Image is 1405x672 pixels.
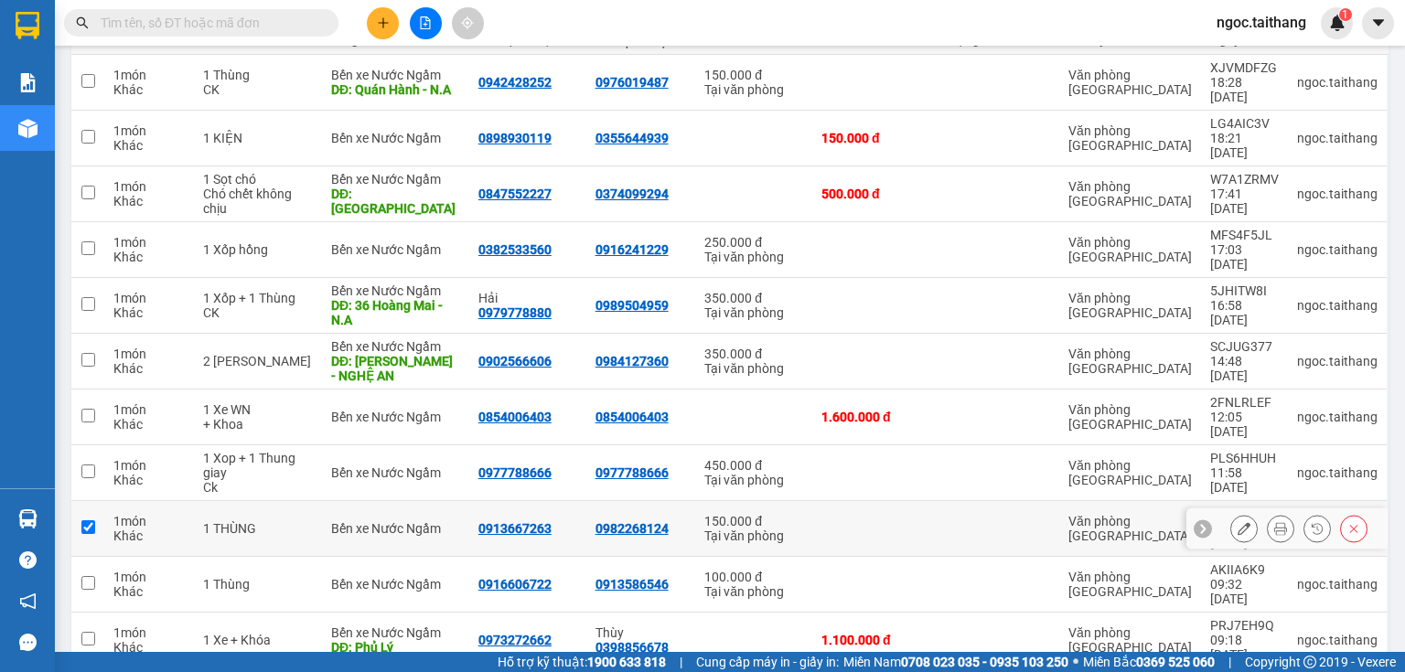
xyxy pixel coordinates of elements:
[1210,116,1279,131] div: LG4AIC3V
[704,361,803,376] div: Tại văn phòng
[498,652,666,672] span: Hỗ trợ kỹ thuật:
[478,465,552,480] div: 0977788666
[331,521,460,536] div: Bến xe Nước Ngầm
[203,451,313,480] div: 1 Xop + 1 Thung giay
[203,187,313,216] div: Chó chết không chịu
[1297,187,1378,201] div: ngoc.taithang
[113,123,185,138] div: 1 món
[203,82,313,97] div: CK
[113,417,185,432] div: Khác
[203,633,313,647] div: 1 Xe + Khóa
[1297,75,1378,90] div: ngoc.taithang
[704,291,803,305] div: 350.000 đ
[452,7,484,39] button: aim
[704,347,803,361] div: 350.000 đ
[1303,656,1316,668] span: copyright
[704,68,803,82] div: 150.000 đ
[595,640,669,655] div: 0398856678
[203,242,313,257] div: 1 Xốp hồng
[410,7,442,39] button: file-add
[901,655,1068,669] strong: 0708 023 035 - 0935 103 250
[1210,354,1279,383] div: 14:48 [DATE]
[1068,402,1192,432] div: Văn phòng [GEOGRAPHIC_DATA]
[704,570,803,584] div: 100.000 đ
[1210,75,1279,104] div: 18:28 [DATE]
[419,16,432,29] span: file-add
[595,75,669,90] div: 0976019487
[478,305,552,320] div: 0979778880
[113,402,185,417] div: 1 món
[16,12,39,39] img: logo-vxr
[113,458,185,473] div: 1 món
[1370,15,1387,31] span: caret-down
[704,458,803,473] div: 450.000 đ
[113,528,185,543] div: Khác
[331,283,460,298] div: Bến xe Nước Ngầm
[595,410,669,424] div: 0854006403
[1136,655,1215,669] strong: 0369 525 060
[821,131,927,145] div: 150.000 đ
[203,521,313,536] div: 1 THÙNG
[1210,410,1279,439] div: 12:05 [DATE]
[595,298,669,313] div: 0989504959
[843,652,1068,672] span: Miền Nam
[1228,652,1231,672] span: |
[331,465,460,480] div: Bến xe Nước Ngầm
[203,402,313,417] div: 1 Xe WN
[595,354,669,368] div: 0984127360
[595,521,669,536] div: 0982268124
[76,16,89,29] span: search
[478,131,552,145] div: 0898930119
[18,73,38,92] img: solution-icon
[1068,514,1192,543] div: Văn phòng [GEOGRAPHIC_DATA]
[595,131,669,145] div: 0355644939
[203,354,313,368] div: 2 THÙNG HỒNG
[461,16,474,29] span: aim
[203,417,313,432] div: + Khoa
[331,82,460,97] div: DĐ: Quán Hành - N.A
[704,514,803,528] div: 150.000 đ
[19,634,37,651] span: message
[1210,131,1279,160] div: 18:21 [DATE]
[1210,60,1279,75] div: XJVMDFZG
[478,354,552,368] div: 0902566606
[113,625,185,640] div: 1 món
[203,131,313,145] div: 1 KIỆN
[1210,507,1279,521] div: QFJ3GYWT
[1210,242,1279,272] div: 17:03 [DATE]
[203,68,313,82] div: 1 Thùng
[1210,187,1279,216] div: 17:41 [DATE]
[478,633,552,647] div: 0973272662
[1210,283,1279,298] div: 5JHITW8I
[478,521,552,536] div: 0913667263
[113,305,185,320] div: Khác
[203,291,313,305] div: 1 Xốp + 1 Thùng
[203,172,313,187] div: 1 Sọt chó
[1210,451,1279,465] div: PLS6HHUH
[1362,7,1394,39] button: caret-down
[1210,618,1279,633] div: PRJ7EH9Q
[478,242,552,257] div: 0382533560
[595,625,687,640] div: Thùy
[1297,410,1378,424] div: ngoc.taithang
[113,570,185,584] div: 1 món
[704,473,803,487] div: Tại văn phòng
[1073,658,1078,666] span: ⚪️
[1210,465,1279,495] div: 11:58 [DATE]
[821,410,927,424] div: 1.600.000 đ
[1210,339,1279,354] div: SCJUG377
[331,298,460,327] div: DĐ: 36 Hoàng Mai - N.A
[1068,625,1192,655] div: Văn phòng [GEOGRAPHIC_DATA]
[1068,347,1192,376] div: Văn phòng [GEOGRAPHIC_DATA]
[101,13,316,33] input: Tìm tên, số ĐT hoặc mã đơn
[1230,515,1258,542] div: Sửa đơn hàng
[331,172,460,187] div: Bến xe Nước Ngầm
[113,347,185,361] div: 1 món
[203,577,313,592] div: 1 Thùng
[113,194,185,208] div: Khác
[331,640,460,655] div: DĐ: Phủ Lý
[203,305,313,320] div: CK
[1297,242,1378,257] div: ngoc.taithang
[113,514,185,528] div: 1 món
[1339,8,1352,21] sup: 1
